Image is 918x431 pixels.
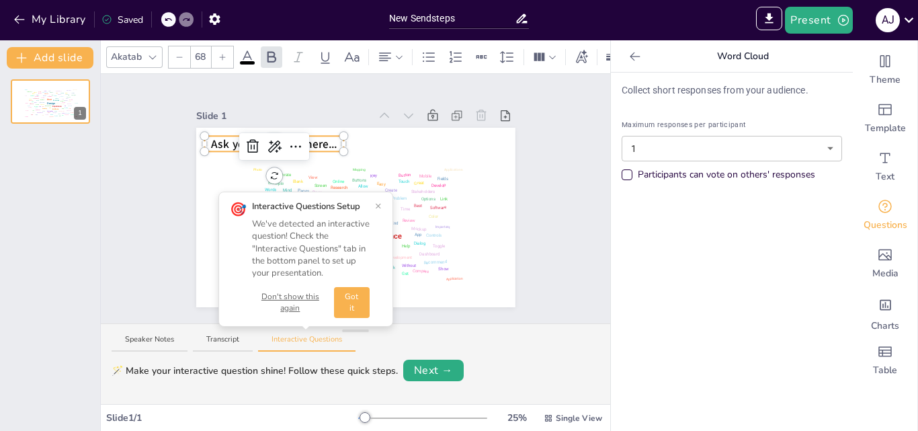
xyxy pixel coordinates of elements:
div: Column Count [530,46,560,68]
div: Process [40,104,44,106]
div: Mind [36,100,39,102]
div: Collaborate [269,171,291,178]
div: Visualization [37,112,43,114]
div: Screen [36,104,39,106]
div: Software [30,103,34,105]
div: Experience [364,230,402,242]
span: Export to PowerPoint [756,7,782,34]
div: Idea [42,114,44,116]
div: Options [421,196,435,202]
span: Template [865,122,906,135]
div: Link [32,110,34,111]
div: Online [333,178,345,185]
button: Don't show this again [252,291,329,314]
div: Create [385,187,397,194]
div: Color [69,101,71,102]
div: Touch [398,178,409,184]
div: Dashboard [419,251,440,258]
div: Interactive Questions Setup [252,200,370,212]
div: Possible [30,95,34,97]
div: Navigation [47,110,53,112]
div: Change the overall theme [853,46,917,94]
div: Mobile [69,99,73,100]
div: Mapping [60,100,65,102]
div: Buttons [351,177,366,184]
div: Participants can vote on others' responses [638,168,815,182]
div: Open [28,105,30,106]
div: App [36,114,38,116]
div: A J [876,8,900,32]
input: Insert title [389,9,515,28]
div: Slide 1 [196,109,370,123]
button: Transcript [193,334,253,352]
div: Test [42,106,44,108]
div: Pages [298,188,310,194]
div: Blank [32,93,35,95]
div: Screen [314,182,327,188]
div: Best [31,114,33,115]
div: Controls [68,106,72,107]
p: Word Cloud [646,40,839,73]
div: Easy [376,181,385,188]
div: End [391,220,399,226]
div: Get [402,270,409,277]
div: 🎯 [230,200,247,219]
div: Compare [412,268,429,275]
p: Collect short responses from your audience. [622,83,842,97]
span: Ask your question here... [211,136,337,152]
div: Applications [444,167,462,172]
div: Feedback [40,100,44,101]
div: Application [49,116,53,118]
div: Add images, graphics, shapes or video [853,239,917,288]
div: Show [39,106,42,107]
button: Next → [403,360,464,381]
div: Design [47,101,55,105]
div: Fields [437,175,448,182]
div: 25 % [501,411,533,425]
div: Development [58,111,65,113]
button: Present [785,7,852,34]
div: Blank [292,179,303,185]
div: View [308,174,317,181]
div: Key [370,173,377,179]
div: Border settings [603,46,618,68]
div: Add a table [853,336,917,385]
div: Features [53,99,59,102]
div: Collaborate [27,91,32,93]
div: View [38,91,40,92]
div: Toggle [45,114,48,115]
div: Get [62,115,63,116]
div: Button [38,92,42,93]
span: Theme [870,73,901,87]
div: Development [388,254,412,260]
button: Add slide [7,47,93,69]
div: Menu [34,102,37,104]
div: Without [402,262,416,269]
div: Develop [25,116,28,118]
div: Dashboard [67,110,71,112]
div: Different [48,95,52,97]
div: Mind [282,187,292,194]
button: Speaker Notes [112,334,187,352]
span: Table [873,364,897,377]
div: Photo [253,167,261,172]
div: Application [446,276,462,281]
div: Questions [36,109,40,110]
span: Media [872,267,899,280]
div: Help [402,243,411,249]
div: Link [440,196,448,202]
div: Change [52,112,56,114]
div: Online [71,114,73,116]
button: × [375,200,382,211]
div: Management [45,105,51,107]
span: Text [876,170,894,184]
div: Best [413,202,421,208]
div: Show [438,266,449,272]
div: Recommend [423,259,447,266]
div: Using [54,111,57,112]
div: Mobile [419,173,431,180]
div: Review [62,102,65,103]
div: Key [65,106,67,107]
div: Color [428,214,437,220]
div: Prototype [60,104,65,105]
